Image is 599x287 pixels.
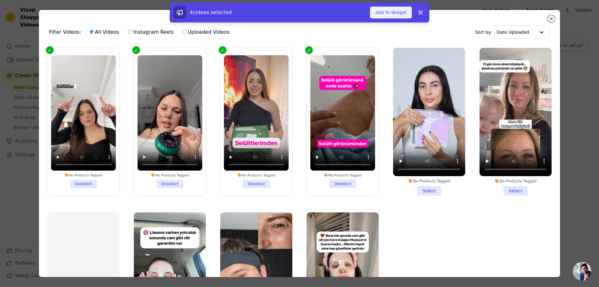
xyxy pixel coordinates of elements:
[573,262,592,281] a: Açık sohbet
[49,25,233,39] div: Filter Videos:
[89,28,119,36] label: All Videos
[310,173,375,177] div: No Products Tagged
[393,179,465,184] div: No Products Tagged
[182,28,230,36] label: Uploaded Videos
[475,26,550,39] div: Sort by:
[128,28,174,36] label: Instagram Reels
[137,173,202,177] div: No Products Tagged
[370,7,412,18] button: Add To Widget
[190,9,232,15] span: 4 videos selected
[480,179,552,184] div: No Products Tagged
[224,173,289,177] div: No Products Tagged
[51,173,116,177] div: No Products Tagged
